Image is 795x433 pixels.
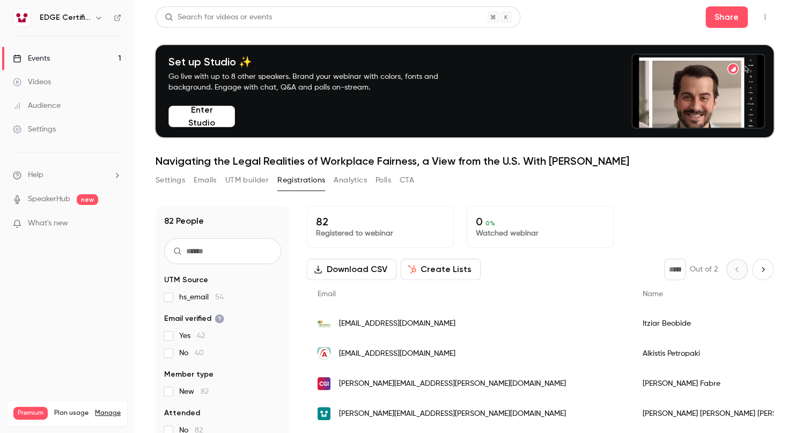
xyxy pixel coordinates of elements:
a: Manage [95,409,121,417]
button: Registrations [277,172,325,189]
button: UTM builder [225,172,269,189]
div: Keywords by Traffic [119,63,181,70]
h1: 82 People [164,215,204,227]
p: Registered to webinar [316,228,445,239]
span: hs_email [179,292,224,303]
span: [EMAIL_ADDRESS][DOMAIN_NAME] [339,348,455,359]
button: Enter Studio [168,106,235,127]
img: EDGE Certification [13,9,31,26]
span: 0 % [485,219,495,227]
img: edge-strategy.com [318,407,330,420]
img: iberdrola.es [318,317,330,330]
button: Analytics [334,172,367,189]
span: Name [643,290,663,298]
button: Download CSV [307,259,396,280]
div: v 4.0.25 [30,17,53,26]
span: Help [28,170,43,181]
a: SpeakerHub [28,194,70,205]
h4: Set up Studio ✨ [168,55,463,68]
button: Emails [194,172,216,189]
span: UTM Source [164,275,208,285]
p: Out of 2 [690,264,718,275]
img: tab_keywords_by_traffic_grey.svg [107,62,115,71]
button: Polls [376,172,391,189]
div: Audience [13,100,61,111]
img: website_grey.svg [17,28,26,36]
span: [PERSON_NAME][EMAIL_ADDRESS][PERSON_NAME][DOMAIN_NAME] [339,378,566,390]
img: cgi.com [318,377,330,390]
div: Domain: [DOMAIN_NAME] [28,28,118,36]
div: Search for videos or events [165,12,272,23]
button: Create Lists [401,259,481,280]
span: 42 [197,332,205,340]
span: Member type [164,369,214,380]
span: Plan usage [54,409,89,417]
span: 82 [201,388,209,395]
span: [EMAIL_ADDRESS][DOMAIN_NAME] [339,318,455,329]
p: 0 [476,215,605,228]
span: No [179,348,204,358]
span: Email [318,290,336,298]
img: weadvance.ch [318,347,330,360]
p: Go live with up to 8 other speakers. Brand your webinar with colors, fonts and background. Engage... [168,71,463,93]
span: Premium [13,407,48,420]
img: logo_orange.svg [17,17,26,26]
span: new [77,194,98,205]
span: Email verified [164,313,224,324]
span: 40 [195,349,204,357]
div: Settings [13,124,56,135]
span: 54 [215,293,224,301]
span: [PERSON_NAME][EMAIL_ADDRESS][PERSON_NAME][DOMAIN_NAME] [339,408,566,420]
div: Videos [13,77,51,87]
li: help-dropdown-opener [13,170,121,181]
span: What's new [28,218,68,229]
div: Domain Overview [41,63,96,70]
p: Watched webinar [476,228,605,239]
span: Attended [164,408,200,419]
span: New [179,386,209,397]
button: Settings [156,172,185,189]
div: Events [13,53,50,64]
img: tab_domain_overview_orange.svg [29,62,38,71]
button: CTA [400,172,414,189]
span: Yes [179,331,205,341]
p: 82 [316,215,445,228]
h1: Navigating the Legal Realities of Workplace Fairness, a View from the U.S. With [PERSON_NAME] [156,155,774,167]
h6: EDGE Certification [40,12,90,23]
button: Next page [752,259,774,280]
button: Share [705,6,748,28]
